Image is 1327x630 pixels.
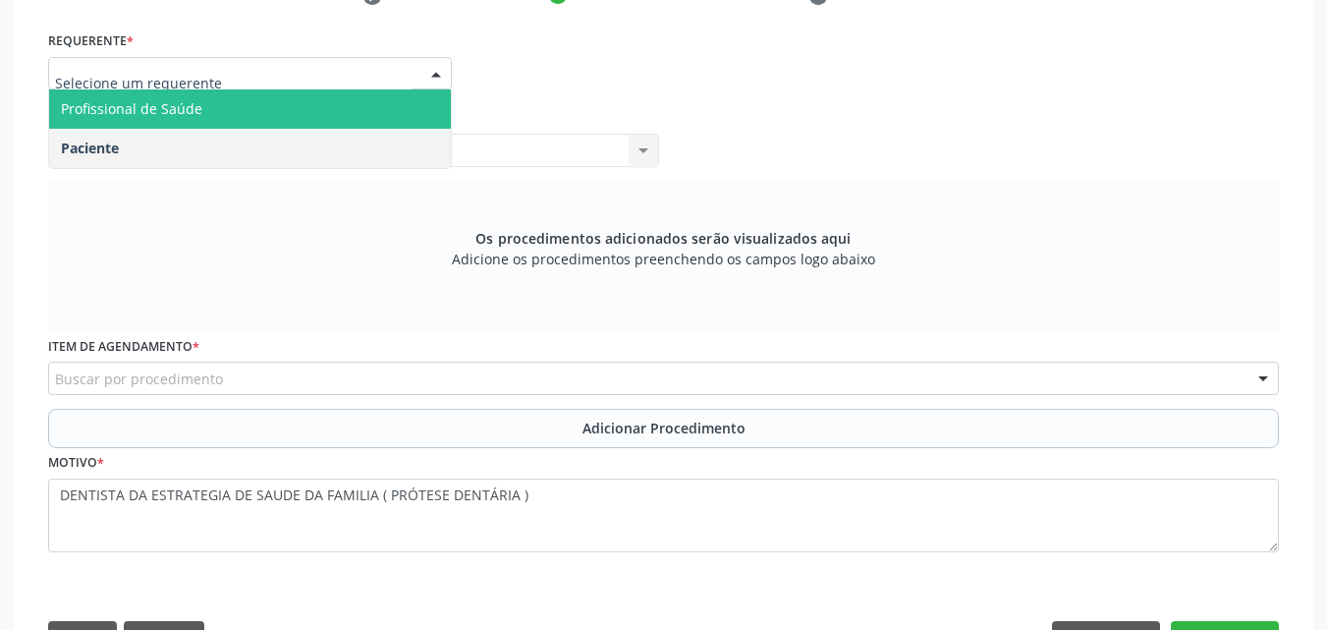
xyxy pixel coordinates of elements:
span: Paciente [61,139,119,157]
label: Requerente [48,27,134,57]
label: Motivo [48,448,104,479]
input: Selecione um requerente [55,64,412,103]
span: Adicionar Procedimento [582,418,746,438]
span: Os procedimentos adicionados serão visualizados aqui [475,228,851,249]
span: Buscar por procedimento [55,369,223,389]
span: Profissional de Saúde [61,99,202,118]
button: Adicionar Procedimento [48,409,1279,448]
span: Adicione os procedimentos preenchendo os campos logo abaixo [452,249,875,269]
label: Item de agendamento [48,332,199,363]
